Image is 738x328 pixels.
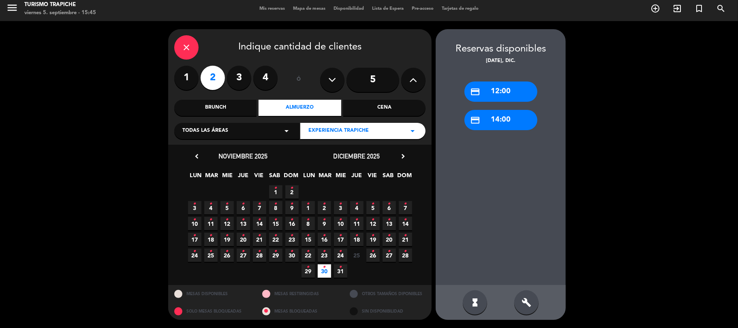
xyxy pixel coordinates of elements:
span: 24 [188,249,201,262]
span: 7 [399,201,412,214]
i: • [226,213,229,226]
span: 26 [366,249,380,262]
button: menu [6,2,18,17]
i: • [242,197,245,210]
label: 4 [253,66,278,90]
i: arrow_drop_down [282,126,291,136]
span: VIE [252,171,266,184]
span: 22 [302,249,315,262]
div: [DATE], dic. [436,57,566,65]
i: exit_to_app [672,4,682,13]
div: viernes 5. septiembre - 15:45 [24,9,96,17]
i: • [355,197,358,210]
span: 22 [269,233,282,246]
span: 5 [220,201,234,214]
span: DOM [398,171,411,184]
i: • [242,229,245,242]
div: Reservas disponibles [436,41,566,57]
span: 15 [302,233,315,246]
i: chevron_left [193,152,201,161]
span: Todas las áreas [182,127,228,135]
span: 29 [269,249,282,262]
i: hourglass_full [470,298,480,307]
div: Almuerzo [259,100,341,116]
i: • [307,245,310,258]
i: • [372,245,374,258]
span: 2 [285,185,299,199]
i: • [339,229,342,242]
span: MIE [221,171,234,184]
span: 10 [334,217,347,230]
span: 17 [334,233,347,246]
label: 2 [201,66,225,90]
i: • [323,229,326,242]
i: • [323,245,326,258]
i: • [339,197,342,210]
i: • [226,197,229,210]
i: credit_card [471,115,481,125]
i: • [210,213,212,226]
i: • [210,197,212,210]
i: • [274,213,277,226]
span: Mis reservas [255,6,289,11]
div: SOLO MESAS BLOQUEADAS [168,302,256,320]
span: 9 [318,217,331,230]
i: • [242,213,245,226]
span: 3 [188,201,201,214]
i: • [372,197,374,210]
i: • [404,229,407,242]
i: • [193,213,196,226]
div: 14:00 [464,110,537,130]
i: • [274,229,277,242]
span: 25 [204,249,218,262]
span: 19 [366,233,380,246]
i: • [307,261,310,274]
i: • [404,197,407,210]
i: search [716,4,726,13]
span: 17 [188,233,201,246]
span: EXPERIENCIA TRAPICHE [308,127,369,135]
div: Cena [343,100,426,116]
span: Mapa de mesas [289,6,329,11]
span: Pre-acceso [408,6,438,11]
span: 13 [383,217,396,230]
i: • [226,229,229,242]
i: • [258,245,261,258]
i: • [258,229,261,242]
i: • [210,245,212,258]
span: 23 [285,233,299,246]
span: 6 [237,201,250,214]
span: 12 [366,217,380,230]
i: close [182,43,191,52]
i: • [404,213,407,226]
span: 21 [253,233,266,246]
span: MIE [334,171,348,184]
span: JUE [237,171,250,184]
i: • [291,197,293,210]
i: • [258,197,261,210]
i: menu [6,2,18,14]
i: • [274,197,277,210]
span: 12 [220,217,234,230]
span: 6 [383,201,396,214]
span: 31 [334,264,347,278]
i: • [291,182,293,195]
span: 13 [237,217,250,230]
span: VIE [366,171,379,184]
span: 4 [204,201,218,214]
span: 27 [237,249,250,262]
i: turned_in_not [694,4,704,13]
div: Turismo Trapiche [24,1,96,9]
span: 14 [253,217,266,230]
span: 11 [350,217,364,230]
i: • [323,213,326,226]
span: MAR [319,171,332,184]
i: chevron_right [399,152,407,161]
label: 1 [174,66,199,90]
span: 4 [350,201,364,214]
span: 29 [302,264,315,278]
i: • [388,213,391,226]
i: • [339,261,342,274]
div: ó [286,66,312,94]
span: 16 [285,217,299,230]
